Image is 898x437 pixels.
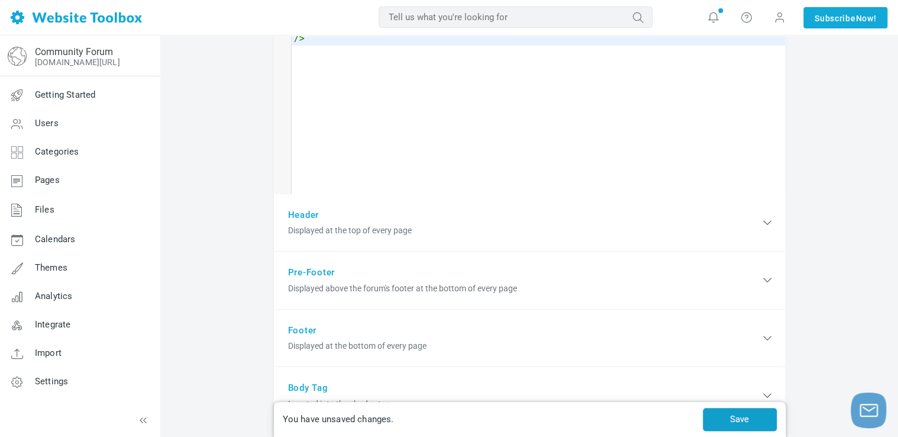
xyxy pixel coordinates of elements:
span: Import [35,348,62,358]
a: SubscribeNow! [803,7,887,28]
span: Pages [35,175,60,185]
input: Tell us what you're looking for [379,7,652,28]
button: Save [703,408,777,431]
div: Footer [274,310,785,368]
span: Themes [35,262,67,273]
span: Inserted into the <body> tag [288,398,760,410]
span: Now! [855,12,876,25]
div: Pre-Footer [274,252,785,310]
span: Getting Started [35,89,95,100]
span: Displayed at the bottom of every page [288,340,760,352]
span: /> [294,33,305,44]
span: Displayed at the top of every page [288,224,760,237]
button: Launch chat [851,393,886,428]
span: Files [35,204,54,215]
span: Settings [35,376,68,387]
span: Categories [35,146,79,157]
a: [DOMAIN_NAME][URL] [35,57,120,67]
div: You have unsaved changes. [280,413,700,426]
div: Header [274,194,785,252]
a: Community Forum [35,46,113,57]
span: Integrate [35,319,70,330]
div: Body Tag [274,367,785,425]
span: Analytics [35,291,72,301]
span: Displayed above the forum's footer at the bottom of every page [288,282,760,295]
img: globe-icon.png [8,47,27,66]
span: Users [35,118,59,128]
span: Calendars [35,234,75,245]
